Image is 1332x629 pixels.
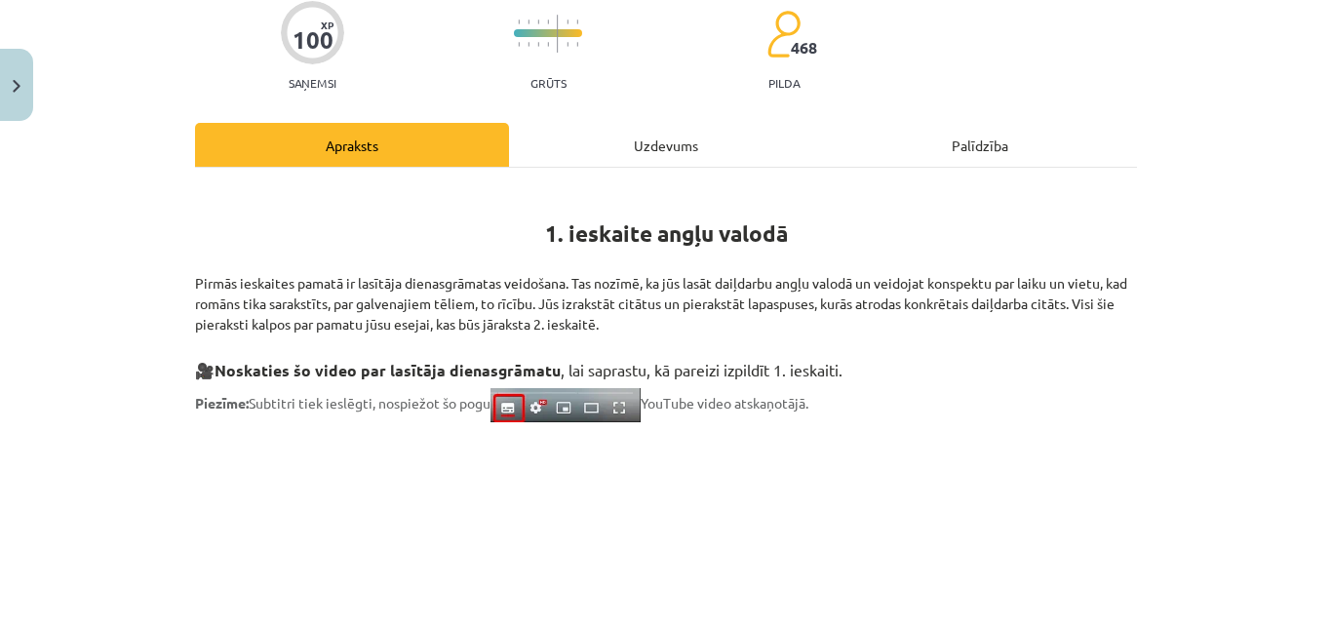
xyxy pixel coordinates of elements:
p: pilda [768,76,800,90]
img: icon-short-line-57e1e144782c952c97e751825c79c345078a6d821885a25fce030b3d8c18986b.svg [528,42,529,47]
p: Grūts [530,76,567,90]
img: icon-short-line-57e1e144782c952c97e751825c79c345078a6d821885a25fce030b3d8c18986b.svg [576,42,578,47]
div: Apraksts [195,123,509,167]
div: Uzdevums [509,123,823,167]
img: icon-short-line-57e1e144782c952c97e751825c79c345078a6d821885a25fce030b3d8c18986b.svg [528,20,529,24]
img: icon-short-line-57e1e144782c952c97e751825c79c345078a6d821885a25fce030b3d8c18986b.svg [547,42,549,47]
img: icon-long-line-d9ea69661e0d244f92f715978eff75569469978d946b2353a9bb055b3ed8787d.svg [557,15,559,53]
span: 468 [791,39,817,57]
div: Palīdzība [823,123,1137,167]
img: icon-short-line-57e1e144782c952c97e751825c79c345078a6d821885a25fce030b3d8c18986b.svg [576,20,578,24]
span: Subtitri tiek ieslēgti, nospiežot šo pogu YouTube video atskaņotājā. [195,394,808,412]
img: icon-short-line-57e1e144782c952c97e751825c79c345078a6d821885a25fce030b3d8c18986b.svg [537,42,539,47]
h3: 🎥 , lai saprastu, kā pareizi izpildīt 1. ieskaiti. [195,346,1137,382]
p: Saņemsi [281,76,344,90]
img: icon-close-lesson-0947bae3869378f0d4975bcd49f059093ad1ed9edebbc8119c70593378902aed.svg [13,80,20,93]
strong: Piezīme: [195,394,249,412]
img: icon-short-line-57e1e144782c952c97e751825c79c345078a6d821885a25fce030b3d8c18986b.svg [567,42,568,47]
span: XP [321,20,333,30]
img: icon-short-line-57e1e144782c952c97e751825c79c345078a6d821885a25fce030b3d8c18986b.svg [537,20,539,24]
img: icon-short-line-57e1e144782c952c97e751825c79c345078a6d821885a25fce030b3d8c18986b.svg [567,20,568,24]
img: students-c634bb4e5e11cddfef0936a35e636f08e4e9abd3cc4e673bd6f9a4125e45ecb1.svg [766,10,801,59]
div: 100 [293,26,333,54]
img: icon-short-line-57e1e144782c952c97e751825c79c345078a6d821885a25fce030b3d8c18986b.svg [547,20,549,24]
p: Pirmās ieskaites pamatā ir lasītāja dienasgrāmatas veidošana. Tas nozīmē, ka jūs lasāt daiļdarbu ... [195,253,1137,334]
strong: Noskaties šo video par lasītāja dienasgrāmatu [215,360,561,380]
strong: 1. ieskaite angļu valodā [545,219,788,248]
img: icon-short-line-57e1e144782c952c97e751825c79c345078a6d821885a25fce030b3d8c18986b.svg [518,42,520,47]
img: icon-short-line-57e1e144782c952c97e751825c79c345078a6d821885a25fce030b3d8c18986b.svg [518,20,520,24]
